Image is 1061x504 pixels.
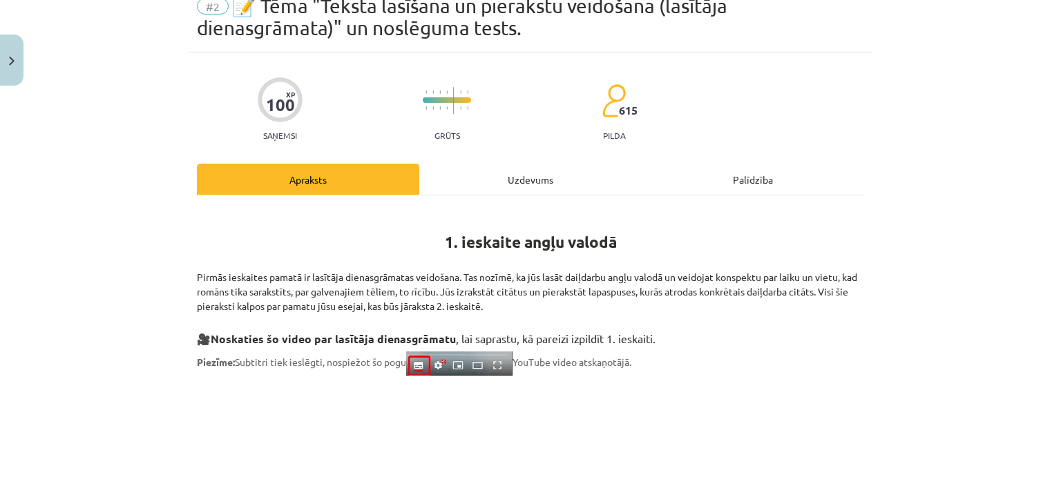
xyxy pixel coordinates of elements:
p: Saņemsi [258,130,303,140]
div: 100 [266,95,295,115]
img: icon-short-line-57e1e144782c952c97e751825c79c345078a6d821885a25fce030b3d8c18986b.svg [432,90,434,94]
img: icon-short-line-57e1e144782c952c97e751825c79c345078a6d821885a25fce030b3d8c18986b.svg [446,90,448,94]
img: icon-close-lesson-0947bae3869378f0d4975bcd49f059093ad1ed9edebbc8119c70593378902aed.svg [9,57,15,66]
div: Palīdzība [642,164,864,195]
div: Apraksts [197,164,419,195]
img: icon-short-line-57e1e144782c952c97e751825c79c345078a6d821885a25fce030b3d8c18986b.svg [446,106,448,110]
strong: 1. ieskaite angļu valodā [445,232,617,252]
strong: Noskaties šo video par lasītāja dienasgrāmatu [211,331,456,346]
p: pilda [603,130,625,140]
span: XP [286,90,295,98]
p: Pirmās ieskaites pamatā ir lasītāja dienasgrāmatas veidošana. Tas nozīmē, ka jūs lasāt daiļdarbu ... [197,255,864,313]
img: icon-short-line-57e1e144782c952c97e751825c79c345078a6d821885a25fce030b3d8c18986b.svg [426,106,427,110]
img: icon-short-line-57e1e144782c952c97e751825c79c345078a6d821885a25fce030b3d8c18986b.svg [467,90,468,94]
p: Grūts [434,130,460,140]
img: icon-long-line-d9ea69661e0d244f92f715978eff75569469978d946b2353a9bb055b3ed8787d.svg [453,87,455,114]
img: icon-short-line-57e1e144782c952c97e751825c79c345078a6d821885a25fce030b3d8c18986b.svg [467,106,468,110]
img: icon-short-line-57e1e144782c952c97e751825c79c345078a6d821885a25fce030b3d8c18986b.svg [439,90,441,94]
strong: Piezīme: [197,356,235,368]
div: Uzdevums [419,164,642,195]
span: 615 [619,104,638,117]
img: students-c634bb4e5e11cddfef0936a35e636f08e4e9abd3cc4e673bd6f9a4125e45ecb1.svg [602,84,626,118]
h3: 🎥 , lai saprastu, kā pareizi izpildīt 1. ieskaiti. [197,322,864,347]
img: icon-short-line-57e1e144782c952c97e751825c79c345078a6d821885a25fce030b3d8c18986b.svg [460,90,461,94]
img: icon-short-line-57e1e144782c952c97e751825c79c345078a6d821885a25fce030b3d8c18986b.svg [460,106,461,110]
img: icon-short-line-57e1e144782c952c97e751825c79c345078a6d821885a25fce030b3d8c18986b.svg [426,90,427,94]
img: icon-short-line-57e1e144782c952c97e751825c79c345078a6d821885a25fce030b3d8c18986b.svg [439,106,441,110]
span: Subtitri tiek ieslēgti, nospiežot šo pogu YouTube video atskaņotājā. [197,356,631,368]
img: icon-short-line-57e1e144782c952c97e751825c79c345078a6d821885a25fce030b3d8c18986b.svg [432,106,434,110]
